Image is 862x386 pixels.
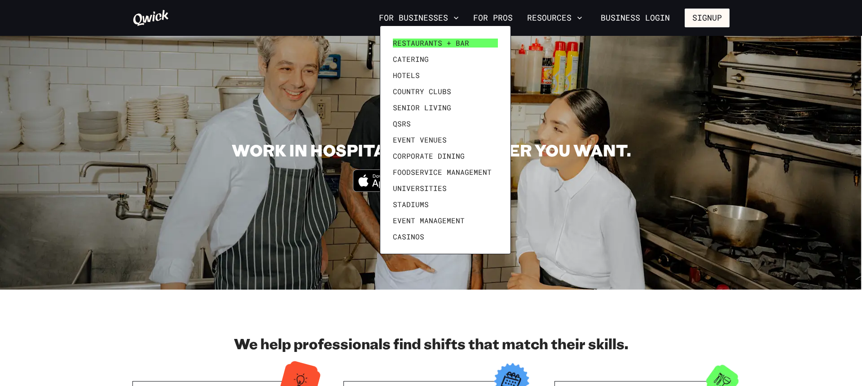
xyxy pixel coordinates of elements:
[393,103,451,112] span: Senior Living
[393,200,429,209] span: Stadiums
[393,55,429,64] span: Catering
[393,119,411,128] span: QSRs
[393,39,469,48] span: Restaurants + Bar
[393,152,465,160] span: Corporate Dining
[393,184,447,193] span: Universities
[393,87,451,96] span: Country Clubs
[393,168,492,177] span: Foodservice Management
[393,71,420,80] span: Hotels
[393,216,465,225] span: Event Management
[393,232,424,241] span: Casinos
[393,135,447,144] span: Event Venues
